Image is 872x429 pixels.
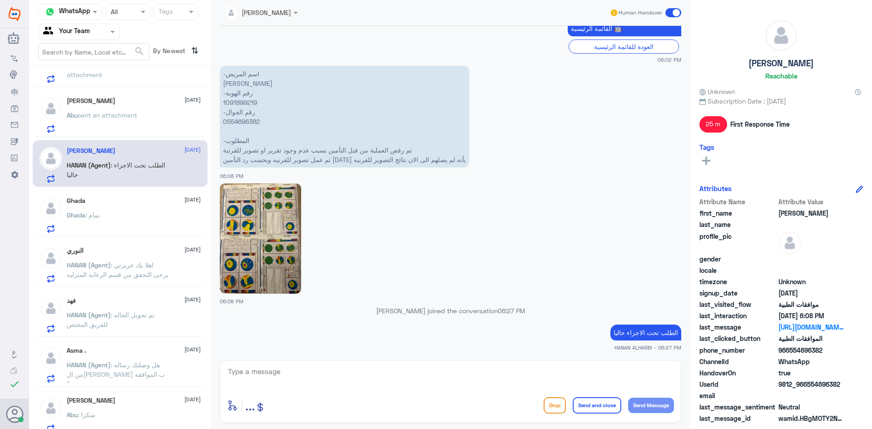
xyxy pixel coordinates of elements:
p: 1/9/2025, 6:27 PM [610,325,681,340]
span: locale [699,266,777,275]
span: 0 [778,402,844,412]
h5: Abu Ahmed [67,97,115,105]
span: [DATE] [184,345,201,354]
h5: Abu Shaibah [67,397,115,404]
span: : تم تحويل الحاله للفريق المختص [67,311,154,328]
span: email [699,391,777,400]
span: 25 m [699,116,727,133]
span: : شكرا [78,411,95,419]
span: : تمام [85,211,100,219]
span: HANAN (Agent) [67,161,111,169]
img: defaultAdmin.png [40,147,62,170]
span: [DATE] [184,246,201,254]
span: wamid.HBgMOTY2NTU0Njk2MzgyFQIAEhgUM0EwNTYwM0Y3RkZBQjRBNkVBOEQA [778,414,844,423]
span: : اهلا بك عزيزتي يرجى التحقق من قسم الرعايه المنزليه [67,261,168,278]
span: Attribute Name [699,197,777,207]
span: 9812_966554696382 [778,380,844,389]
span: sent an attachment [78,111,137,119]
span: last_message_sentiment [699,402,777,412]
p: 1/9/2025, 6:08 PM [220,66,469,168]
div: Tags [157,6,173,18]
span: 06:27 PM [498,307,525,315]
input: Search by Name, Local etc… [39,44,149,60]
img: defaultAdmin.png [40,347,62,370]
span: Unknown [778,277,844,286]
span: First Response Time [730,119,790,129]
span: Unknown [699,87,735,96]
span: ... [245,397,255,413]
span: : هل وصلتك رساله من ال[PERSON_NAME] ب الموافقه ..؟ [67,361,165,388]
span: الموافقات الطبية [778,334,844,343]
span: 2025-09-01T15:08:33.319Z [778,311,844,321]
span: null [778,266,844,275]
button: Send and close [573,397,621,414]
span: [DATE] [184,146,201,154]
span: last_visited_flow [699,300,777,309]
button: Send Message [628,398,674,413]
span: HANAN ALHARBI - 06:27 PM [614,344,681,351]
span: [DATE] [184,395,201,404]
span: last_name [699,220,777,229]
span: HANAN (Agent) [67,311,111,319]
img: Widebot Logo [9,7,20,21]
img: 2491681587877144.jpg [220,183,301,294]
h6: Reachable [765,72,798,80]
a: [URL][DOMAIN_NAME] [778,322,844,332]
h5: فهد [67,297,76,305]
img: defaultAdmin.png [40,247,62,270]
span: Subscription Date : [DATE] [699,96,863,106]
span: 06:08 PM [220,298,243,304]
i: ⇅ [191,43,198,58]
p: [PERSON_NAME] joined the conversation [220,306,681,316]
button: ... [245,395,255,415]
button: search [134,44,145,59]
img: defaultAdmin.png [40,197,62,220]
span: timezone [699,277,777,286]
span: موافقات الطبية [778,300,844,309]
span: 966554696382 [778,345,844,355]
img: whatsapp.png [43,5,57,19]
h6: Tags [699,143,714,151]
span: last_message_id [699,414,777,423]
img: defaultAdmin.png [766,20,797,51]
span: : الطلب تحت الاجراء حاليا [67,161,165,178]
img: yourTeam.svg [43,25,57,39]
span: first_name [699,208,777,218]
span: 2 [778,357,844,366]
img: defaultAdmin.png [778,232,801,254]
span: signup_date [699,288,777,298]
span: Abdullah [778,208,844,218]
h5: Abdullah [67,147,115,155]
img: defaultAdmin.png [40,97,62,120]
i: check [9,379,20,390]
span: Abu [67,411,78,419]
span: last_clicked_button [699,334,777,343]
span: Attribute Value [778,197,844,207]
span: UserId [699,380,777,389]
button: Avatar [6,405,23,423]
span: search [134,46,145,57]
span: 06:02 PM [658,56,681,64]
span: Ghada [67,211,85,219]
span: 2025-09-01T15:02:03.218Z [778,288,844,298]
div: العودة للقائمة الرئيسية [569,39,679,54]
span: last_message [699,322,777,332]
h5: [PERSON_NAME] [748,58,814,69]
span: Human Handover [619,9,662,17]
span: gender [699,254,777,264]
span: profile_pic [699,232,777,252]
button: Drop [544,397,566,414]
span: Abu [67,111,78,119]
span: 06:08 PM [220,173,243,179]
span: HandoverOn [699,368,777,378]
span: [DATE] [184,296,201,304]
h5: النوري [67,247,84,255]
img: defaultAdmin.png [40,297,62,320]
img: defaultAdmin.png [40,397,62,419]
span: null [778,391,844,400]
span: phone_number [699,345,777,355]
span: HANAN (Agent) [67,361,111,369]
span: HANAN (Agent) [67,261,111,269]
span: [DATE] [184,196,201,204]
h5: Asma . [67,347,86,355]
